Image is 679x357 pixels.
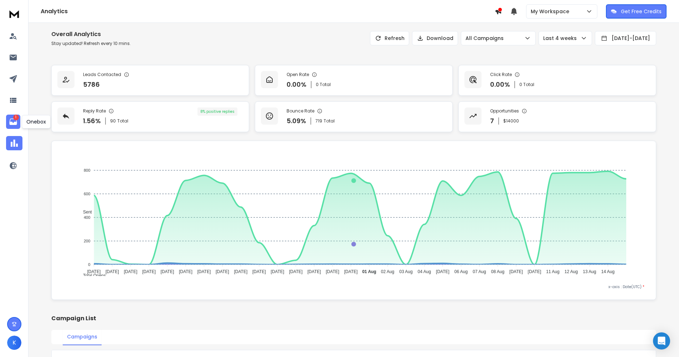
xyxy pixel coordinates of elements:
[7,336,21,350] button: K
[595,31,656,45] button: [DATE]-[DATE]
[385,35,405,42] p: Refresh
[324,118,335,124] span: Total
[473,269,486,274] tspan: 07 Aug
[503,118,519,124] p: $ 14000
[509,269,523,274] tspan: [DATE]
[216,269,229,274] tspan: [DATE]
[252,269,266,274] tspan: [DATE]
[653,332,670,350] div: Open Intercom Messenger
[491,269,504,274] tspan: 08 Aug
[110,118,116,124] span: 90
[78,210,92,215] span: Sent
[84,192,90,196] tspan: 600
[287,116,306,126] p: 5.09 %
[287,72,309,77] p: Open Rate
[197,269,211,274] tspan: [DATE]
[106,269,119,274] tspan: [DATE]
[197,107,237,116] div: 8 % positive replies
[87,269,101,274] tspan: [DATE]
[427,35,453,42] p: Download
[13,115,19,120] p: 1
[458,101,656,132] a: Opportunities7$14000
[142,269,156,274] tspan: [DATE]
[84,239,90,243] tspan: 200
[287,108,314,114] p: Bounce Rate
[179,269,192,274] tspan: [DATE]
[51,65,249,96] a: Leads Contacted5786
[454,269,468,274] tspan: 06 Aug
[490,108,519,114] p: Opportunities
[465,35,506,42] p: All Campaigns
[344,269,358,274] tspan: [DATE]
[255,101,453,132] a: Bounce Rate5.09%719Total
[519,82,534,87] p: 0 Total
[490,72,512,77] p: Click Rate
[83,108,106,114] p: Reply Rate
[531,8,572,15] p: My Workspace
[565,269,578,274] tspan: 12 Aug
[436,269,449,274] tspan: [DATE]
[412,31,458,45] button: Download
[117,118,128,124] span: Total
[51,41,131,46] p: Stay updated! Refresh every 10 mins.
[84,168,90,172] tspan: 800
[287,80,307,90] p: 0.00 %
[51,101,249,132] a: Reply Rate1.56%90Total8% positive replies
[289,269,303,274] tspan: [DATE]
[490,80,510,90] p: 0.00 %
[51,314,656,323] h2: Campaign List
[621,8,662,15] p: Get Free Credits
[63,329,102,345] button: Campaigns
[399,269,412,274] tspan: 03 Aug
[490,116,494,126] p: 7
[63,284,644,290] p: x-axis : Date(UTC)
[315,118,322,124] span: 719
[124,269,137,274] tspan: [DATE]
[6,115,20,129] a: 1
[22,115,51,129] div: Onebox
[78,273,106,278] span: Total Opens
[51,30,131,39] h1: Overall Analytics
[606,4,667,19] button: Get Free Credits
[458,65,656,96] a: Click Rate0.00%0 Total
[88,262,90,267] tspan: 0
[255,65,453,96] a: Open Rate0.00%0 Total
[83,72,121,77] p: Leads Contacted
[381,269,394,274] tspan: 02 Aug
[601,269,614,274] tspan: 14 Aug
[7,7,21,20] img: logo
[583,269,596,274] tspan: 13 Aug
[271,269,284,274] tspan: [DATE]
[84,215,90,220] tspan: 400
[316,82,331,87] p: 0 Total
[326,269,339,274] tspan: [DATE]
[41,7,495,16] h1: Analytics
[307,269,321,274] tspan: [DATE]
[160,269,174,274] tspan: [DATE]
[370,31,409,45] button: Refresh
[362,269,376,274] tspan: 01 Aug
[234,269,247,274] tspan: [DATE]
[83,80,100,90] p: 5786
[528,269,541,274] tspan: [DATE]
[546,269,559,274] tspan: 11 Aug
[83,116,101,126] p: 1.56 %
[418,269,431,274] tspan: 04 Aug
[543,35,580,42] p: Last 4 weeks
